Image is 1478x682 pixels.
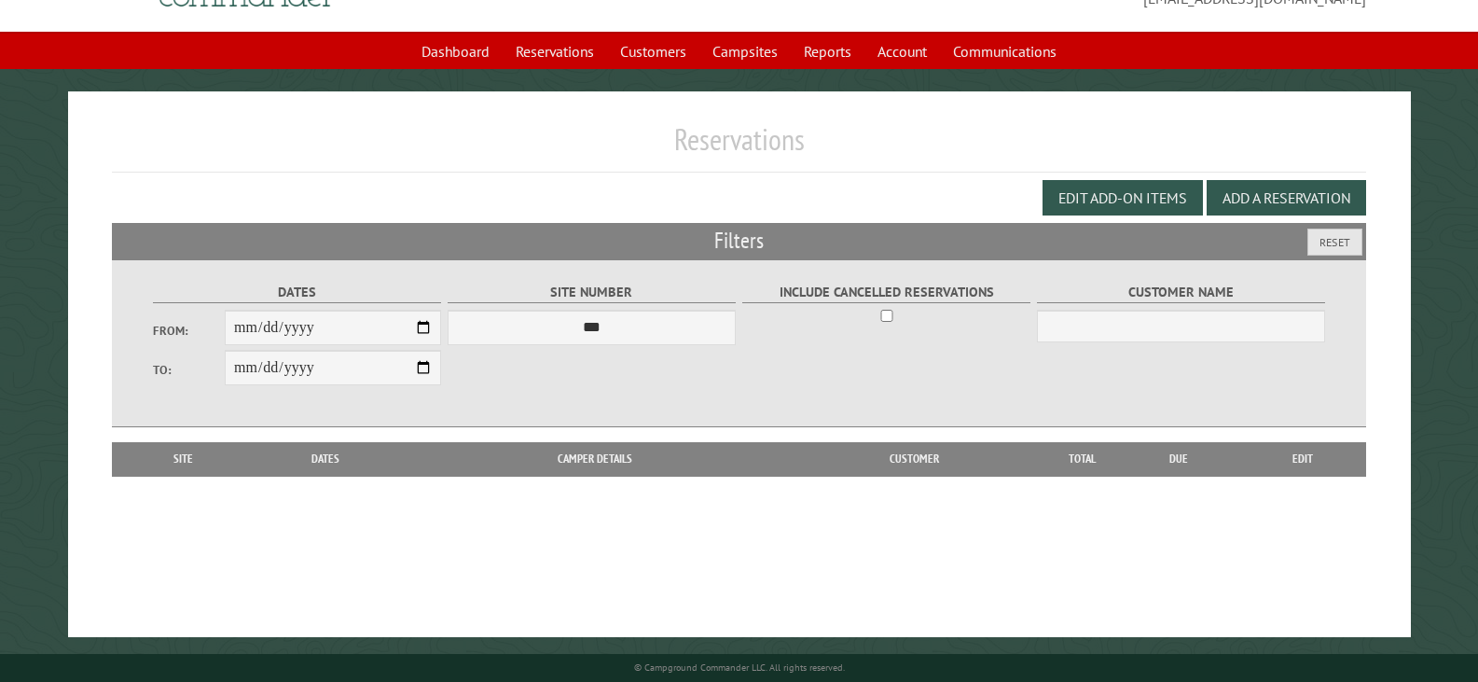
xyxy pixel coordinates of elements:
a: Account [866,34,938,69]
a: Customers [609,34,698,69]
th: Dates [244,442,407,476]
label: Dates [153,282,442,303]
button: Add a Reservation [1207,180,1366,216]
label: Customer Name [1037,282,1326,303]
th: Customer [784,442,1045,476]
th: Edit [1238,442,1366,476]
a: Reports [793,34,863,69]
label: To: [153,361,225,379]
th: Site [121,442,244,476]
th: Total [1044,442,1119,476]
small: © Campground Commander LLC. All rights reserved. [634,661,845,674]
button: Reset [1307,229,1362,256]
a: Dashboard [410,34,501,69]
th: Camper Details [407,442,784,476]
button: Edit Add-on Items [1043,180,1203,216]
a: Campsites [701,34,789,69]
label: From: [153,322,225,340]
label: Site Number [448,282,737,303]
h1: Reservations [112,121,1366,173]
label: Include Cancelled Reservations [742,282,1031,303]
th: Due [1119,442,1238,476]
a: Reservations [504,34,605,69]
h2: Filters [112,223,1366,258]
a: Communications [942,34,1068,69]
